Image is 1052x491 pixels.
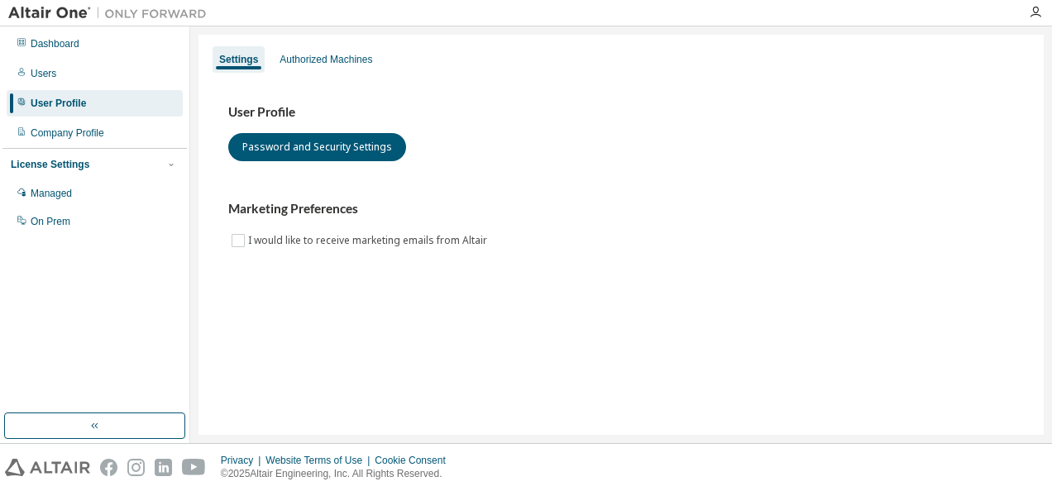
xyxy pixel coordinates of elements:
[219,53,258,66] div: Settings
[11,158,89,171] div: License Settings
[31,97,86,110] div: User Profile
[221,454,265,467] div: Privacy
[31,126,104,140] div: Company Profile
[31,215,70,228] div: On Prem
[8,5,215,21] img: Altair One
[248,231,490,250] label: I would like to receive marketing emails from Altair
[228,104,1014,121] h3: User Profile
[375,454,455,467] div: Cookie Consent
[280,53,372,66] div: Authorized Machines
[221,467,456,481] p: © 2025 Altair Engineering, Inc. All Rights Reserved.
[5,459,90,476] img: altair_logo.svg
[265,454,375,467] div: Website Terms of Use
[182,459,206,476] img: youtube.svg
[31,67,56,80] div: Users
[31,187,72,200] div: Managed
[127,459,145,476] img: instagram.svg
[100,459,117,476] img: facebook.svg
[228,201,1014,217] h3: Marketing Preferences
[228,133,406,161] button: Password and Security Settings
[155,459,172,476] img: linkedin.svg
[31,37,79,50] div: Dashboard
